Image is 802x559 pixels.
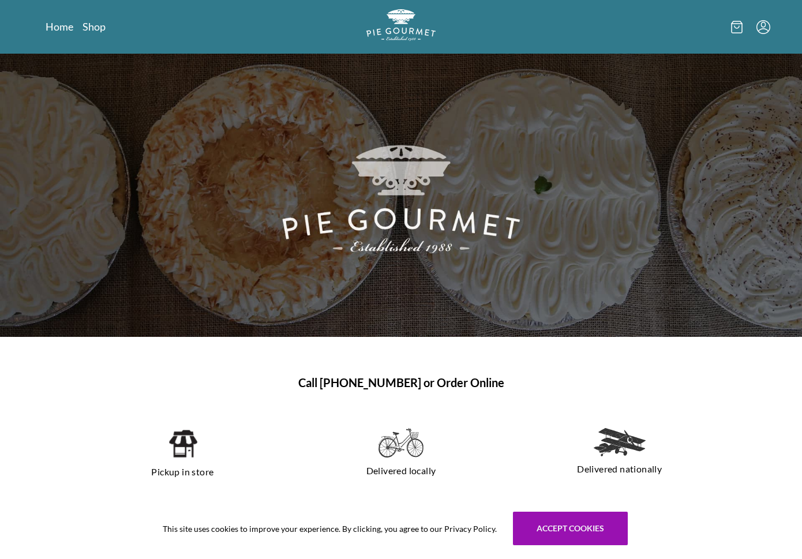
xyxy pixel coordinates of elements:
[378,428,424,458] img: delivered locally
[366,9,436,44] a: Logo
[168,428,197,459] img: pickup in store
[83,20,106,33] a: Shop
[87,463,278,481] p: Pickup in store
[513,512,628,545] button: Accept cookies
[756,20,770,34] button: Menu
[46,20,73,33] a: Home
[524,460,715,478] p: Delivered nationally
[59,374,743,391] h1: Call [PHONE_NUMBER] or Order Online
[366,9,436,41] img: logo
[594,428,646,456] img: delivered nationally
[306,462,497,480] p: Delivered locally
[163,523,497,535] span: This site uses cookies to improve your experience. By clicking, you agree to our Privacy Policy.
